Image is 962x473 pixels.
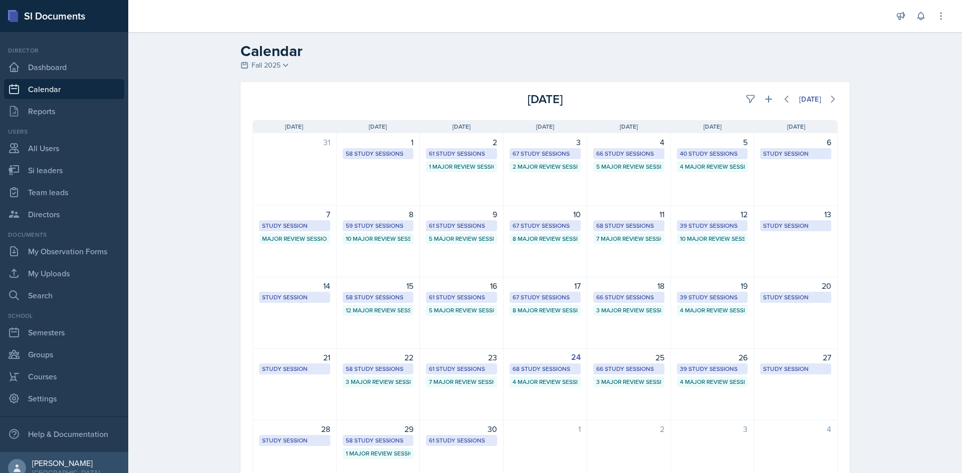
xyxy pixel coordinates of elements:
[4,366,124,386] a: Courses
[593,280,664,292] div: 18
[429,377,494,386] div: 7 Major Review Sessions
[447,90,642,108] div: [DATE]
[429,221,494,230] div: 61 Study Sessions
[262,234,327,243] div: Major Review Session
[596,221,661,230] div: 68 Study Sessions
[513,364,578,373] div: 68 Study Sessions
[429,149,494,158] div: 61 Study Sessions
[596,293,661,302] div: 66 Study Sessions
[259,351,330,363] div: 21
[252,60,281,71] span: Fall 2025
[703,122,722,131] span: [DATE]
[677,423,748,435] div: 3
[513,162,578,171] div: 2 Major Review Sessions
[4,322,124,342] a: Semesters
[760,208,831,220] div: 13
[343,136,414,148] div: 1
[262,221,327,230] div: Study Session
[346,364,411,373] div: 58 Study Sessions
[429,234,494,243] div: 5 Major Review Sessions
[4,263,124,283] a: My Uploads
[262,364,327,373] div: Study Session
[4,79,124,99] a: Calendar
[620,122,638,131] span: [DATE]
[346,449,411,458] div: 1 Major Review Session
[4,127,124,136] div: Users
[343,423,414,435] div: 29
[426,136,497,148] div: 2
[763,221,828,230] div: Study Session
[593,136,664,148] div: 4
[4,160,124,180] a: Si leaders
[259,280,330,292] div: 14
[346,306,411,315] div: 12 Major Review Sessions
[429,306,494,315] div: 5 Major Review Sessions
[513,306,578,315] div: 8 Major Review Sessions
[510,351,581,363] div: 24
[429,162,494,171] div: 1 Major Review Session
[346,293,411,302] div: 58 Study Sessions
[262,436,327,445] div: Study Session
[513,149,578,158] div: 67 Study Sessions
[369,122,387,131] span: [DATE]
[760,423,831,435] div: 4
[799,95,821,103] div: [DATE]
[763,149,828,158] div: Study Session
[510,136,581,148] div: 3
[677,280,748,292] div: 19
[513,234,578,243] div: 8 Major Review Sessions
[596,377,661,386] div: 3 Major Review Sessions
[510,208,581,220] div: 10
[680,221,745,230] div: 39 Study Sessions
[596,234,661,243] div: 7 Major Review Sessions
[4,46,124,55] div: Director
[426,280,497,292] div: 16
[426,423,497,435] div: 30
[680,306,745,315] div: 4 Major Review Sessions
[4,57,124,77] a: Dashboard
[680,234,745,243] div: 10 Major Review Sessions
[452,122,470,131] span: [DATE]
[429,293,494,302] div: 61 Study Sessions
[4,344,124,364] a: Groups
[593,423,664,435] div: 2
[510,280,581,292] div: 17
[4,138,124,158] a: All Users
[760,280,831,292] div: 20
[346,436,411,445] div: 58 Study Sessions
[760,136,831,148] div: 6
[763,364,828,373] div: Study Session
[4,230,124,239] div: Documents
[429,436,494,445] div: 61 Study Sessions
[346,234,411,243] div: 10 Major Review Sessions
[4,204,124,224] a: Directors
[680,162,745,171] div: 4 Major Review Sessions
[677,351,748,363] div: 26
[593,351,664,363] div: 25
[4,311,124,320] div: School
[4,182,124,202] a: Team leads
[343,208,414,220] div: 8
[680,377,745,386] div: 4 Major Review Sessions
[680,149,745,158] div: 40 Study Sessions
[513,221,578,230] div: 67 Study Sessions
[259,423,330,435] div: 28
[596,306,661,315] div: 3 Major Review Sessions
[677,136,748,148] div: 5
[536,122,554,131] span: [DATE]
[259,208,330,220] div: 7
[760,351,831,363] div: 27
[4,424,124,444] div: Help & Documentation
[241,42,850,60] h2: Calendar
[4,101,124,121] a: Reports
[262,293,327,302] div: Study Session
[763,293,828,302] div: Study Session
[4,241,124,261] a: My Observation Forms
[596,162,661,171] div: 5 Major Review Sessions
[513,377,578,386] div: 4 Major Review Sessions
[513,293,578,302] div: 67 Study Sessions
[426,208,497,220] div: 9
[593,208,664,220] div: 11
[346,149,411,158] div: 58 Study Sessions
[680,364,745,373] div: 39 Study Sessions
